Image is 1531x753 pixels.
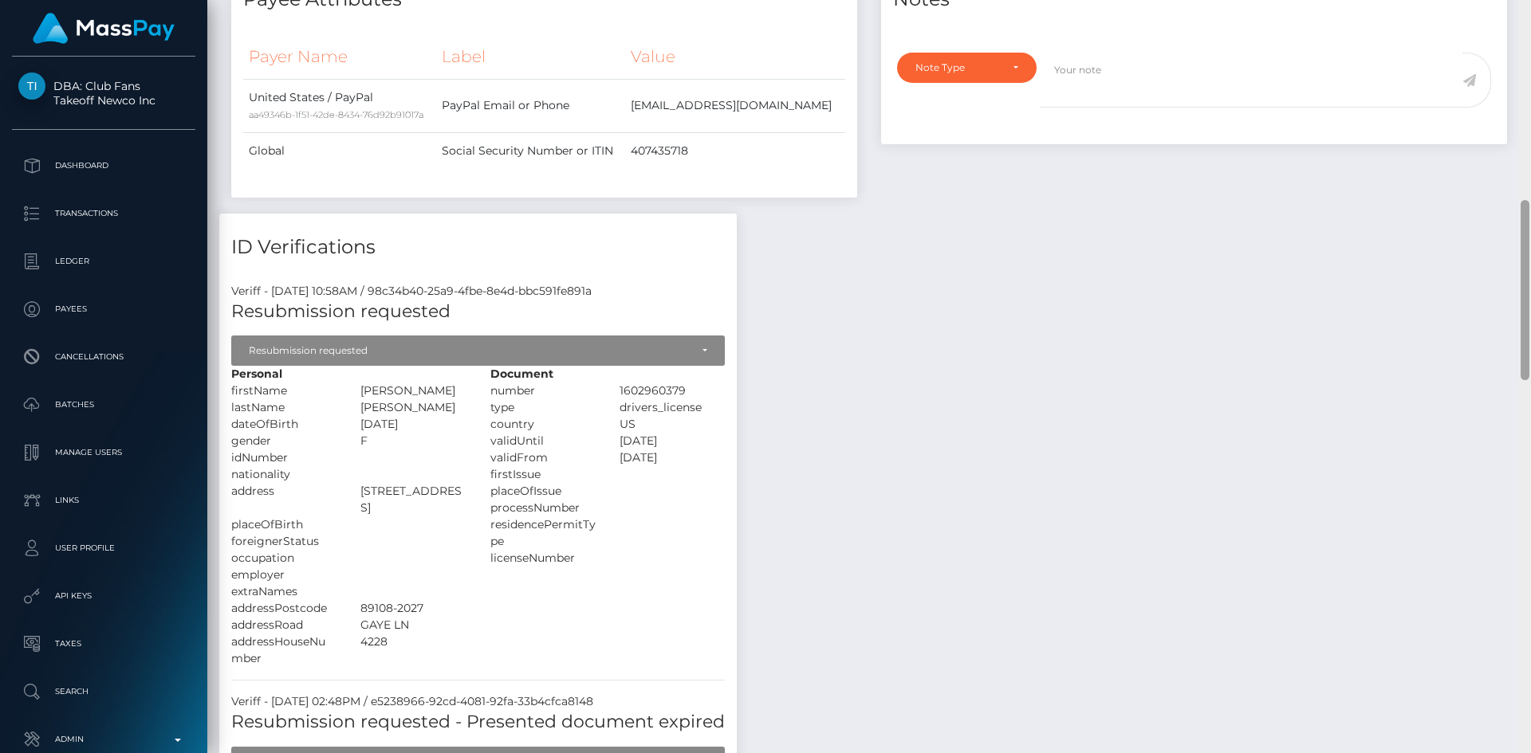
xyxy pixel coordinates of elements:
[33,13,175,44] img: MassPay Logo
[12,433,195,473] a: Manage Users
[608,449,737,466] div: [DATE]
[219,617,348,633] div: addressRoad
[18,154,189,178] p: Dashboard
[219,600,348,617] div: addressPostcode
[18,584,189,608] p: API Keys
[478,466,608,483] div: firstIssue
[219,583,348,600] div: extraNames
[12,337,195,377] a: Cancellations
[243,35,436,79] th: Payer Name
[219,433,348,449] div: gender
[12,624,195,664] a: Taxes
[12,576,195,616] a: API Keys
[348,399,478,416] div: [PERSON_NAME]
[436,35,625,79] th: Label
[243,132,436,169] td: Global
[219,416,348,433] div: dateOfBirth
[625,79,845,132] td: [EMAIL_ADDRESS][DOMAIN_NAME]
[18,249,189,273] p: Ledger
[249,344,690,357] div: Resubmission requested
[231,300,725,324] h5: Resubmission requested
[18,536,189,560] p: User Profile
[18,393,189,417] p: Batches
[625,132,845,169] td: 407435718
[219,567,348,583] div: employer
[12,385,195,425] a: Batches
[12,241,195,281] a: Ledger
[478,516,608,550] div: residencePermitType
[219,483,348,516] div: address
[478,433,608,449] div: validUntil
[249,109,423,120] small: aa49346b-1f51-42de-8434-76d92b91017a
[608,399,737,416] div: drivers_license
[478,382,608,399] div: number
[12,194,195,233] a: Transactions
[18,632,189,656] p: Taxes
[18,728,189,751] p: Admin
[219,382,348,399] div: firstName
[897,53,1037,83] button: Note Type
[348,633,478,667] div: 4228
[219,466,348,483] div: nationality
[478,500,608,516] div: processNumber
[219,283,737,300] div: Veriff - [DATE] 10:58AM / 98c34b40-25a9-4fbe-8e4d-bbc591fe891a
[18,297,189,321] p: Payees
[348,433,478,449] div: F
[348,617,478,633] div: GAYE LN
[625,35,845,79] th: Value
[18,202,189,226] p: Transactions
[18,441,189,465] p: Manage Users
[608,433,737,449] div: [DATE]
[915,61,1000,74] div: Note Type
[231,710,725,735] h5: Resubmission requested - Presented document expired
[478,399,608,416] div: type
[12,79,195,108] span: DBA: Club Fans Takeoff Newco Inc
[18,488,189,512] p: Links
[12,672,195,712] a: Search
[231,335,725,366] button: Resubmission requested
[18,345,189,369] p: Cancellations
[490,367,553,381] strong: Document
[219,550,348,567] div: occupation
[231,367,282,381] strong: Personal
[348,483,478,516] div: [STREET_ADDRESS]
[348,382,478,399] div: [PERSON_NAME]
[478,550,608,567] div: licenseNumber
[219,399,348,416] div: lastName
[436,79,625,132] td: PayPal Email or Phone
[18,680,189,704] p: Search
[12,146,195,186] a: Dashboard
[243,79,436,132] td: United States / PayPal
[219,533,348,550] div: foreignerStatus
[608,416,737,433] div: US
[12,480,195,520] a: Links
[478,416,608,433] div: country
[608,382,737,399] div: 1602960379
[219,633,348,667] div: addressHouseNumber
[12,289,195,329] a: Payees
[219,516,348,533] div: placeOfBirth
[478,449,608,466] div: validFrom
[18,73,45,100] img: Takeoff Newco Inc
[478,483,608,500] div: placeOfIssue
[436,132,625,169] td: Social Security Number or ITIN
[219,449,348,466] div: idNumber
[12,528,195,568] a: User Profile
[219,693,737,710] div: Veriff - [DATE] 02:48PM / e5238966-92cd-4081-92fa-33b4cfca8148
[348,600,478,617] div: 89108-2027
[348,416,478,433] div: [DATE]
[231,233,725,261] h4: ID Verifications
